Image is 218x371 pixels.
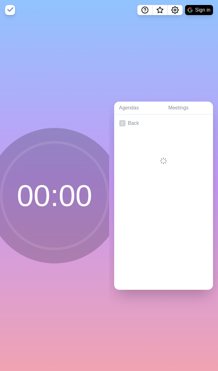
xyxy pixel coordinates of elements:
a: Agendas [114,102,163,114]
img: timeblocks logo [5,5,15,15]
button: Sign in [185,5,213,15]
img: google logo [188,8,193,13]
button: What’s new [152,5,167,15]
button: Settings [167,5,183,15]
a: Meetings [163,102,213,114]
a: Back [114,114,213,132]
button: Help [137,5,152,15]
